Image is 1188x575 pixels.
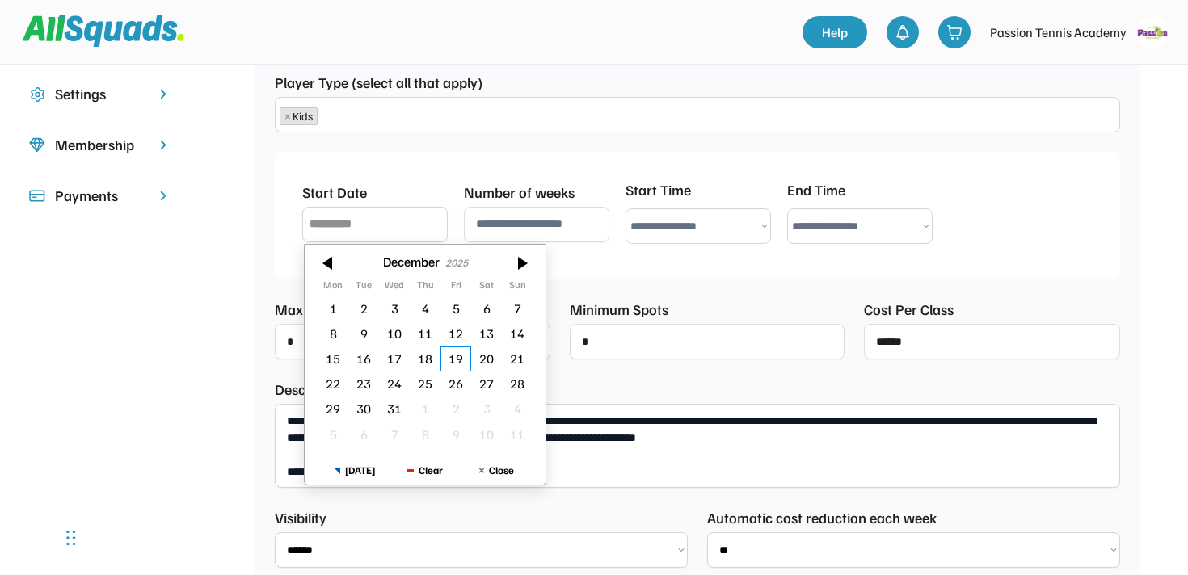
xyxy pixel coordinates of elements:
[275,299,402,321] div: Max Spots Available
[440,321,471,346] div: 12/12/2025
[29,188,45,204] img: Icon%20%2815%29.svg
[275,72,482,94] div: Player Type (select all that apply)
[155,137,171,153] img: chevron-right.svg
[440,422,471,447] div: 9/01/2026
[471,279,502,296] th: Saturday
[155,86,171,102] img: chevron-right.svg
[471,422,502,447] div: 10/01/2026
[29,137,45,153] img: Icon%20copy%208.svg
[410,397,440,422] div: 1/01/2026
[946,24,963,40] img: shopping-cart-01%20%281%29.svg
[464,182,575,204] div: Number of weeks
[787,179,845,201] div: End Time
[318,321,348,346] div: 8/12/2025
[460,456,531,484] button: Close
[348,346,379,371] div: 16/12/2025
[379,371,410,397] div: 24/12/2025
[379,321,410,346] div: 10/12/2025
[895,24,911,40] img: bell-03%20%281%29.svg
[55,83,145,105] div: Settings
[502,296,533,321] div: 7/12/2025
[302,182,367,204] div: Start Date
[284,111,291,122] span: ×
[502,397,533,422] div: 4/01/2026
[440,371,471,397] div: 26/12/2025
[379,422,410,447] div: 7/01/2026
[707,507,937,529] div: Automatic cost reduction each week
[502,279,533,296] th: Sunday
[471,371,502,397] div: 27/12/2025
[23,15,184,46] img: Squad%20Logo.svg
[445,257,468,269] div: 2025
[440,397,471,422] div: 2/01/2026
[502,321,533,346] div: 14/12/2025
[502,422,533,447] div: 11/01/2026
[502,371,533,397] div: 28/12/2025
[348,422,379,447] div: 6/01/2026
[318,346,348,371] div: 15/12/2025
[990,23,1127,42] div: Passion Tennis Academy
[440,296,471,321] div: 5/12/2025
[348,321,379,346] div: 9/12/2025
[803,16,867,48] a: Help
[348,371,379,397] div: 23/12/2025
[471,296,502,321] div: 6/12/2025
[410,346,440,371] div: 18/12/2025
[626,179,691,201] div: Start Time
[1136,16,1169,48] img: logo_square.gif
[570,299,668,321] div: Minimum Spots
[471,397,502,422] div: 3/01/2026
[410,422,440,447] div: 8/01/2026
[379,397,410,422] div: 31/12/2025
[280,107,318,125] li: Kids
[379,346,410,371] div: 17/12/2025
[348,397,379,422] div: 30/12/2025
[379,296,410,321] div: 3/12/2025
[29,86,45,103] img: Icon%20copy%2016.svg
[382,254,439,270] div: December
[318,279,348,296] th: Monday
[55,185,145,207] div: Payments
[410,296,440,321] div: 4/12/2025
[410,371,440,397] div: 25/12/2025
[410,321,440,346] div: 11/12/2025
[864,299,954,321] div: Cost Per Class
[410,279,440,296] th: Thursday
[318,371,348,397] div: 22/12/2025
[348,279,379,296] th: Tuesday
[471,346,502,371] div: 20/12/2025
[318,296,348,321] div: 1/12/2025
[155,188,171,204] img: chevron-right.svg
[502,346,533,371] div: 21/12/2025
[390,456,461,484] button: Clear
[440,279,471,296] th: Friday
[471,321,502,346] div: 13/12/2025
[55,134,145,156] div: Membership
[440,346,471,371] div: 19/12/2025
[379,279,410,296] th: Wednesday
[348,296,379,321] div: 2/12/2025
